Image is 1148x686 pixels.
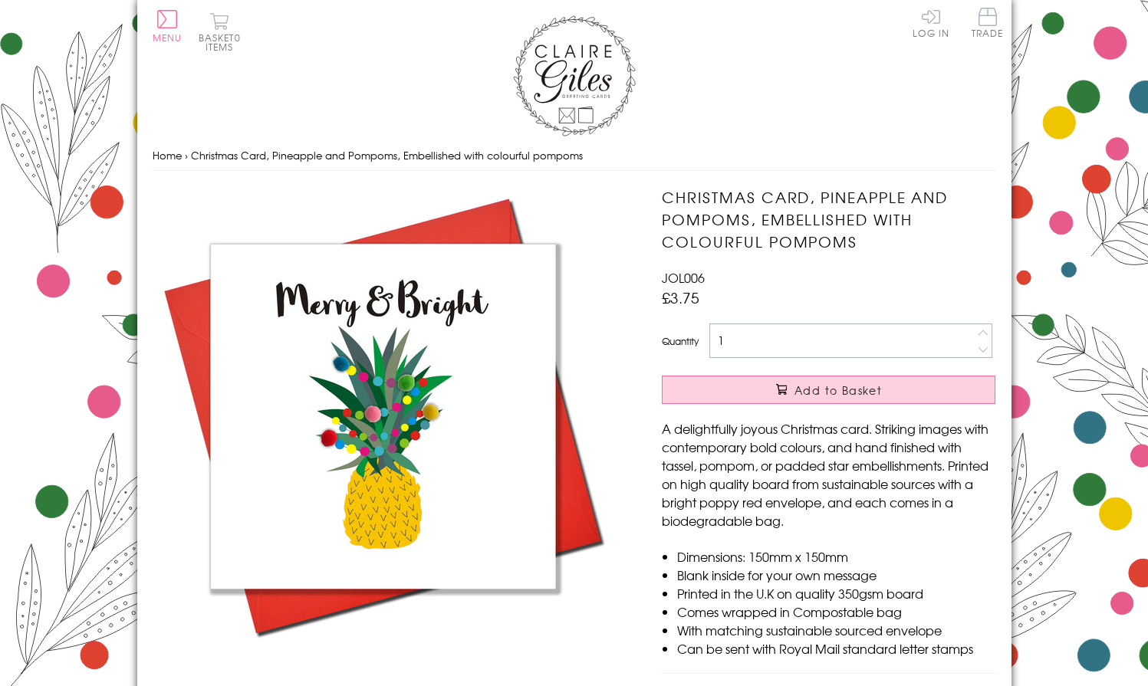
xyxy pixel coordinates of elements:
span: JOL006 [662,268,705,287]
img: Christmas Card, Pineapple and Pompoms, Embellished with colourful pompoms [153,186,613,646]
a: Log In [913,8,949,38]
a: Home [153,148,182,162]
a: Trade [972,8,1004,41]
li: With matching sustainable sourced envelope [677,621,995,639]
li: Comes wrapped in Compostable bag [677,602,995,621]
label: Quantity [662,334,699,348]
h1: Christmas Card, Pineapple and Pompoms, Embellished with colourful pompoms [662,186,995,252]
span: £3.75 [662,287,699,308]
nav: breadcrumbs [153,140,996,172]
span: Add to Basket [794,382,882,398]
button: Basket0 items [199,12,241,51]
span: 0 items [206,31,241,54]
li: Can be sent with Royal Mail standard letter stamps [677,639,995,658]
span: › [185,148,188,162]
img: Claire Giles Greetings Cards [513,15,636,136]
li: Dimensions: 150mm x 150mm [677,547,995,566]
span: Trade [972,8,1004,38]
li: Printed in the U.K on quality 350gsm board [677,584,995,602]
span: Christmas Card, Pineapple and Pompoms, Embellished with colourful pompoms [191,148,583,162]
button: Add to Basket [662,376,995,404]
p: A delightfully joyous Christmas card. Striking images with contemporary bold colours, and hand fi... [662,419,995,530]
span: Menu [153,31,183,44]
li: Blank inside for your own message [677,566,995,584]
button: Menu [153,10,183,42]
